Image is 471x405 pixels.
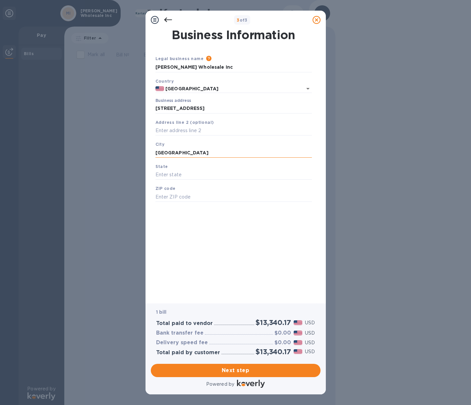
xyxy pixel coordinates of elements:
h3: $0.00 [274,340,291,346]
h1: Business Information [154,28,313,42]
span: Next step [156,366,315,374]
h3: Total paid by customer [156,350,220,356]
img: USD [294,349,303,354]
p: Powered by [206,381,234,388]
input: Enter city [155,148,312,158]
p: USD [305,339,315,346]
input: Enter legal business name [155,62,312,72]
h3: Bank transfer fee [156,330,204,336]
input: Enter address [155,104,312,114]
p: USD [305,319,315,326]
img: US [155,86,164,91]
input: Enter address line 2 [155,126,312,136]
input: Select country [164,85,293,93]
img: USD [294,320,303,325]
img: USD [294,331,303,335]
b: City [155,142,165,147]
img: Logo [237,380,265,388]
h2: $13,340.17 [256,348,291,356]
h3: Total paid to vendor [156,320,213,327]
b: Legal business name [155,56,204,61]
button: Open [303,84,313,93]
b: of 3 [237,18,248,23]
input: Enter state [155,170,312,180]
img: USD [294,340,303,345]
p: USD [305,330,315,337]
span: 3 [237,18,239,23]
b: Country [155,79,174,84]
label: Business address [155,99,191,103]
input: Enter ZIP code [155,192,312,202]
button: Next step [151,364,321,377]
b: State [155,164,168,169]
p: USD [305,348,315,355]
b: Address line 2 (optional) [155,120,214,125]
b: 1 bill [156,309,167,315]
h3: Delivery speed fee [156,340,208,346]
h3: $0.00 [274,330,291,336]
h2: $13,340.17 [256,318,291,327]
b: ZIP code [155,186,176,191]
